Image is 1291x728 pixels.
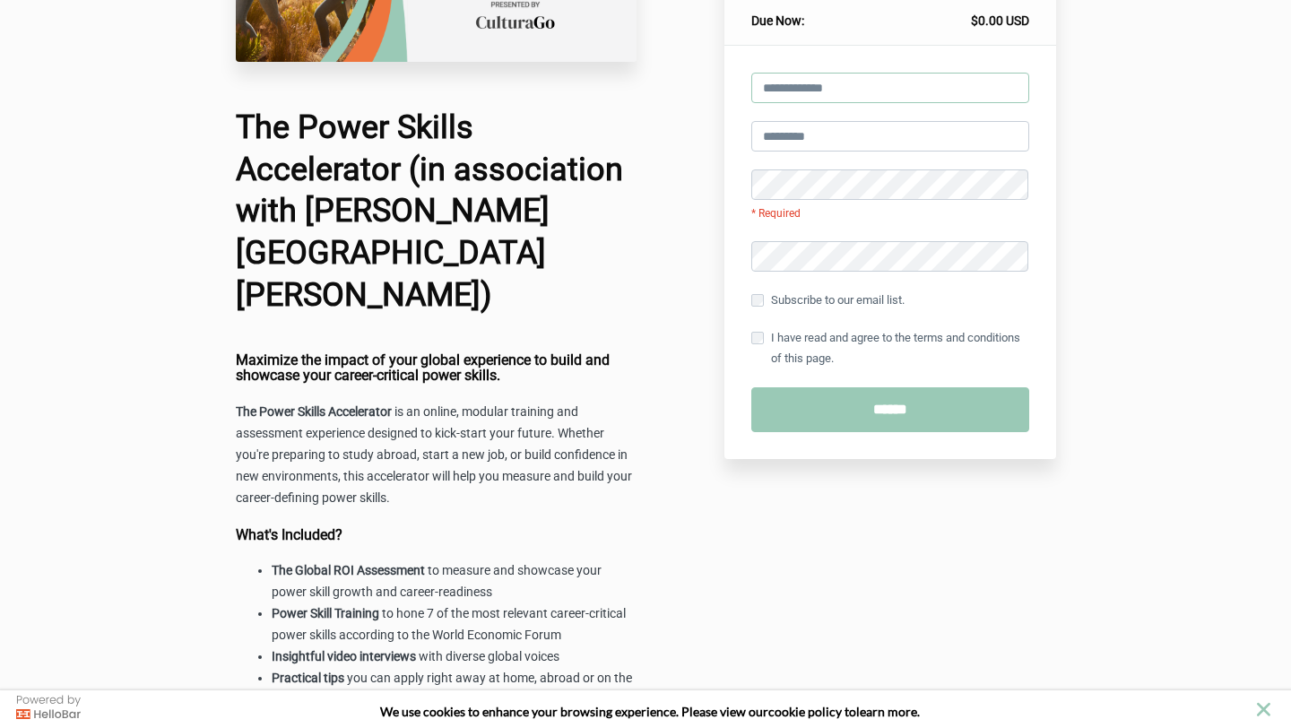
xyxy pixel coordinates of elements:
p: is an online, modular training and assessment experience designed to kick-start your future. Whet... [236,402,637,509]
strong: Practical tips [272,671,344,685]
li: to hone 7 of the most relevant career-critical power skills according to the World Economic Forum [272,603,637,646]
h4: What's Included? [236,527,637,543]
span: $0.00 USD [971,13,1029,28]
h1: The Power Skills Accelerator (in association with [PERSON_NAME][GEOGRAPHIC_DATA][PERSON_NAME]) [236,107,637,316]
li: with diverse global voices [272,646,637,668]
li: to measure and showcase your power skill growth and career-readiness [272,560,637,603]
h4: Maximize the impact of your global experience to build and showcase your career-critical power sk... [236,352,637,384]
span: learn more. [856,704,920,719]
label: I have read and agree to the terms and conditions of this page. [751,328,1029,368]
strong: The Global ROI Assessment [272,563,425,577]
strong: The Power Skills Accelerator [236,404,392,419]
li: * Required [751,204,1029,223]
span: We use cookies to enhance your browsing experience. Please view our [380,704,768,719]
a: cookie policy [768,704,842,719]
strong: to [845,704,856,719]
strong: Insightful video interviews [272,649,416,663]
input: Subscribe to our email list. [751,294,764,307]
strong: Power Skill Training [272,606,379,620]
button: close [1252,698,1275,721]
label: Subscribe to our email list. [751,290,905,310]
li: you can apply right away at home, abroad or on the job [272,668,637,711]
input: I have read and agree to the terms and conditions of this page. [751,332,764,344]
